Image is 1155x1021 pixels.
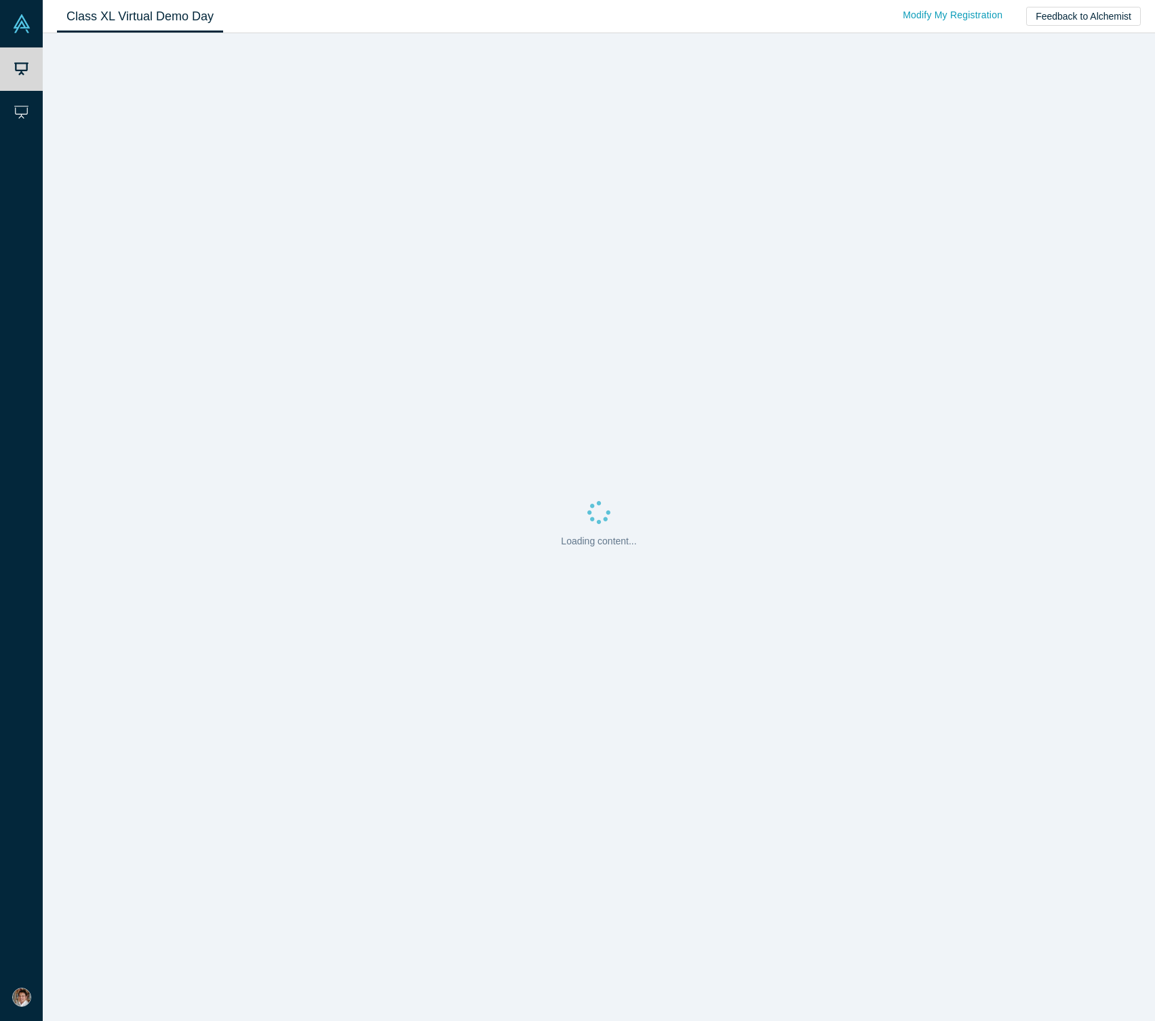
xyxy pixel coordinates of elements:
[12,14,31,33] img: Alchemist Vault Logo
[57,1,223,33] a: Class XL Virtual Demo Day
[561,534,636,548] p: Loading content...
[1026,7,1141,26] button: Feedback to Alchemist
[12,988,31,1007] img: Mikihiro Yasuda's Account
[888,3,1017,27] a: Modify My Registration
